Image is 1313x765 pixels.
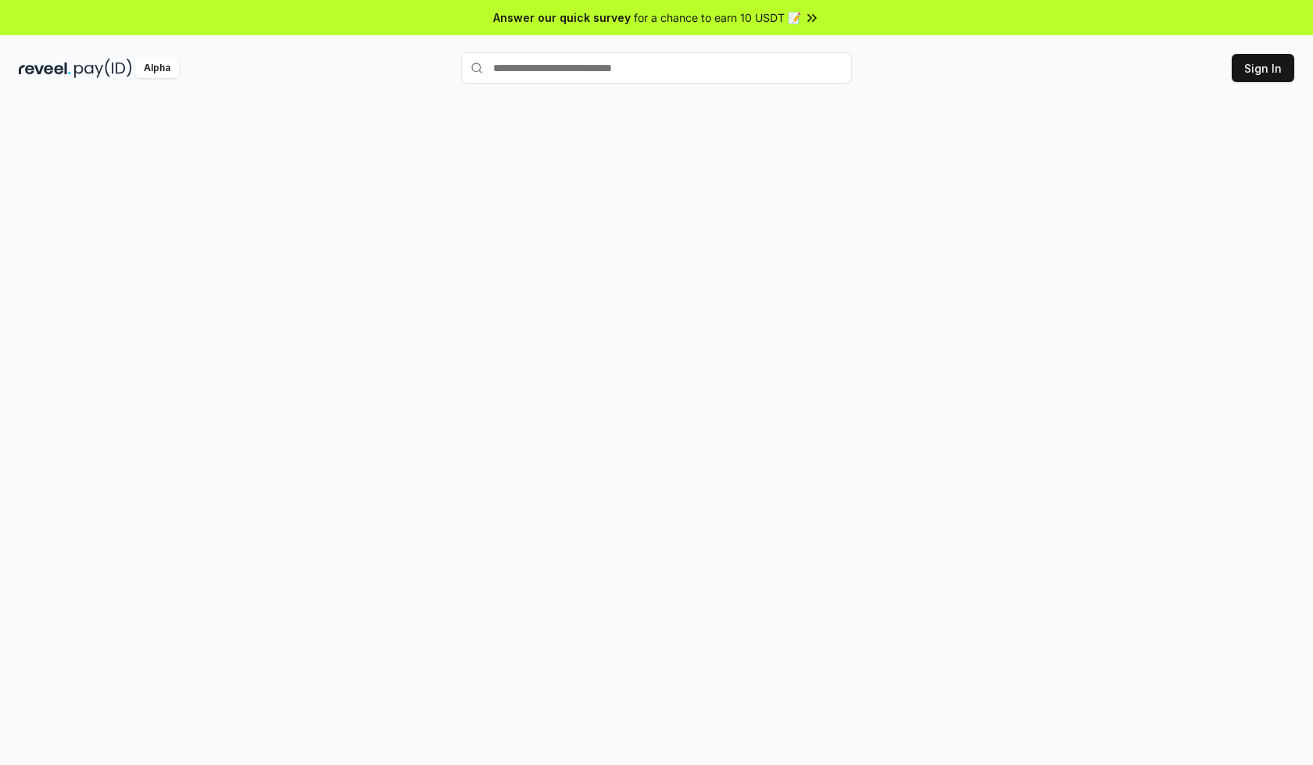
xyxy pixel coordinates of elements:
[1232,54,1294,82] button: Sign In
[493,9,631,26] span: Answer our quick survey
[135,59,179,78] div: Alpha
[74,59,132,78] img: pay_id
[634,9,801,26] span: for a chance to earn 10 USDT 📝
[19,59,71,78] img: reveel_dark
